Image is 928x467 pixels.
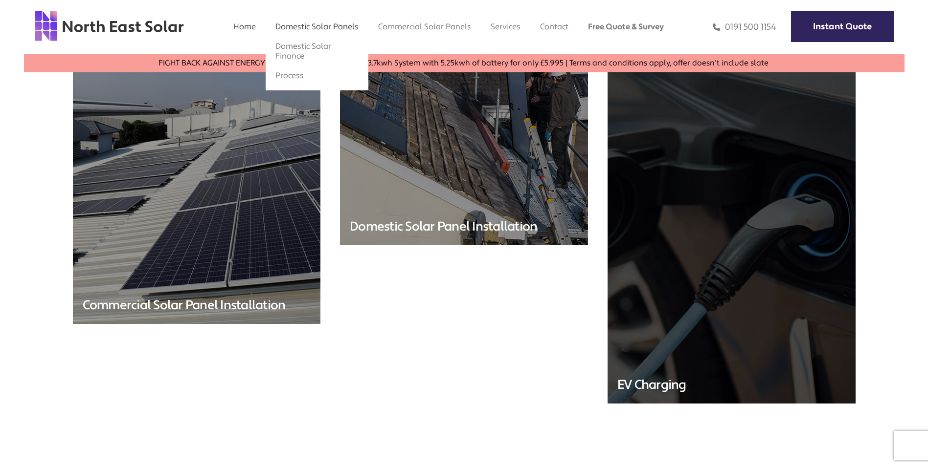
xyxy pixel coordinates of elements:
[491,21,521,32] a: Services
[713,21,776,33] a: 0191 500 1154
[275,70,304,81] a: Process
[588,21,664,32] a: Free Quote & Survey
[34,10,184,42] img: north east solar logo
[791,11,894,42] a: Instant Quote
[608,57,856,404] img: Electric Car Being Charged In Newcastle
[233,21,256,32] a: Home
[540,21,568,32] a: Contact
[275,41,331,61] a: Domestic Solar Finance
[275,21,359,32] a: Domestic Solar Panels
[713,21,720,33] img: phone icon
[378,21,471,32] a: Commercial Solar Panels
